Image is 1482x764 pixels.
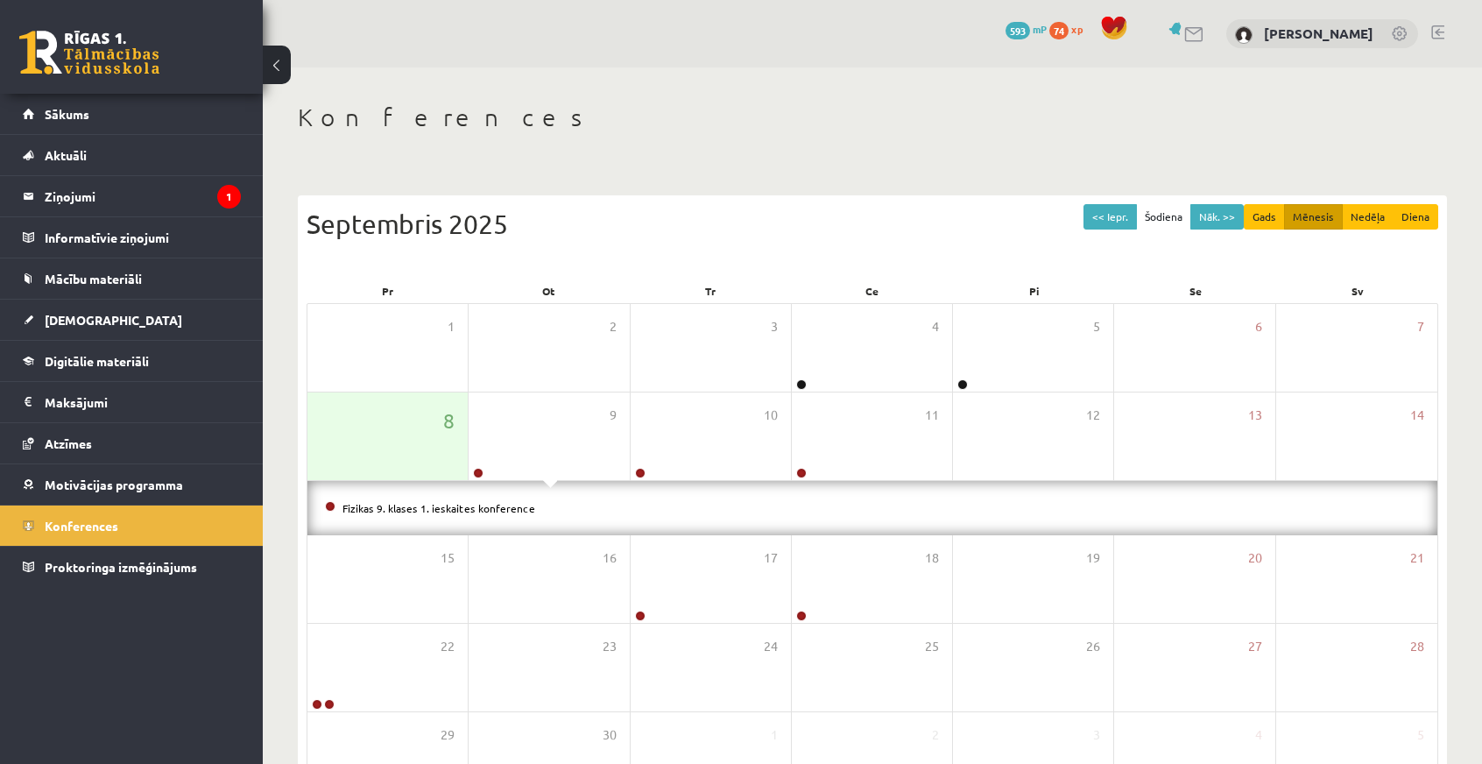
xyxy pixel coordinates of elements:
[764,406,778,425] span: 10
[1264,25,1373,42] a: [PERSON_NAME]
[45,106,89,122] span: Sākums
[23,94,241,134] a: Sākums
[1244,204,1285,230] button: Gads
[932,725,939,745] span: 2
[1006,22,1047,36] a: 593 mP
[764,637,778,656] span: 24
[23,300,241,340] a: [DEMOGRAPHIC_DATA]
[23,341,241,381] a: Digitālie materiāli
[1071,22,1083,36] span: xp
[45,176,241,216] legend: Ziņojumi
[23,258,241,299] a: Mācību materiāli
[1410,406,1424,425] span: 14
[45,353,149,369] span: Digitālie materiāli
[771,317,778,336] span: 3
[630,279,792,303] div: Tr
[1248,637,1262,656] span: 27
[771,725,778,745] span: 1
[342,501,535,515] a: Fizikas 9. klases 1. ieskaites konference
[45,477,183,492] span: Motivācijas programma
[1115,279,1277,303] div: Se
[610,317,617,336] span: 2
[1086,637,1100,656] span: 26
[23,547,241,587] a: Proktoringa izmēģinājums
[45,147,87,163] span: Aktuāli
[1284,204,1343,230] button: Mēnesis
[1086,548,1100,568] span: 19
[45,382,241,422] legend: Maksājumi
[448,317,455,336] span: 1
[23,423,241,463] a: Atzīmes
[45,435,92,451] span: Atzīmes
[1417,317,1424,336] span: 7
[1410,637,1424,656] span: 28
[1049,22,1069,39] span: 74
[19,31,159,74] a: Rīgas 1. Tālmācības vidusskola
[45,217,241,258] legend: Informatīvie ziņojumi
[1049,22,1091,36] a: 74 xp
[1276,279,1438,303] div: Sv
[1248,548,1262,568] span: 20
[23,217,241,258] a: Informatīvie ziņojumi
[1093,725,1100,745] span: 3
[1235,26,1253,44] img: Marks Eilers Bušs
[1006,22,1030,39] span: 593
[925,548,939,568] span: 18
[307,204,1438,244] div: Septembris 2025
[1248,406,1262,425] span: 13
[603,548,617,568] span: 16
[1342,204,1394,230] button: Nedēļa
[23,176,241,216] a: Ziņojumi1
[23,506,241,546] a: Konferences
[1393,204,1438,230] button: Diena
[23,464,241,505] a: Motivācijas programma
[23,382,241,422] a: Maksājumi
[1255,317,1262,336] span: 6
[1255,725,1262,745] span: 4
[1136,204,1191,230] button: Šodiena
[45,271,142,286] span: Mācību materiāli
[1417,725,1424,745] span: 5
[45,559,197,575] span: Proktoringa izmēģinājums
[217,185,241,209] i: 1
[953,279,1115,303] div: Pi
[23,135,241,175] a: Aktuāli
[1086,406,1100,425] span: 12
[925,637,939,656] span: 25
[610,406,617,425] span: 9
[603,637,617,656] span: 23
[1083,204,1137,230] button: << Iepr.
[443,406,455,435] span: 8
[307,279,469,303] div: Pr
[45,312,182,328] span: [DEMOGRAPHIC_DATA]
[764,548,778,568] span: 17
[441,725,455,745] span: 29
[45,518,118,534] span: Konferences
[1410,548,1424,568] span: 21
[469,279,631,303] div: Ot
[441,637,455,656] span: 22
[603,725,617,745] span: 30
[441,548,455,568] span: 15
[1093,317,1100,336] span: 5
[792,279,954,303] div: Ce
[1190,204,1244,230] button: Nāk. >>
[925,406,939,425] span: 11
[1033,22,1047,36] span: mP
[298,103,1447,132] h1: Konferences
[932,317,939,336] span: 4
